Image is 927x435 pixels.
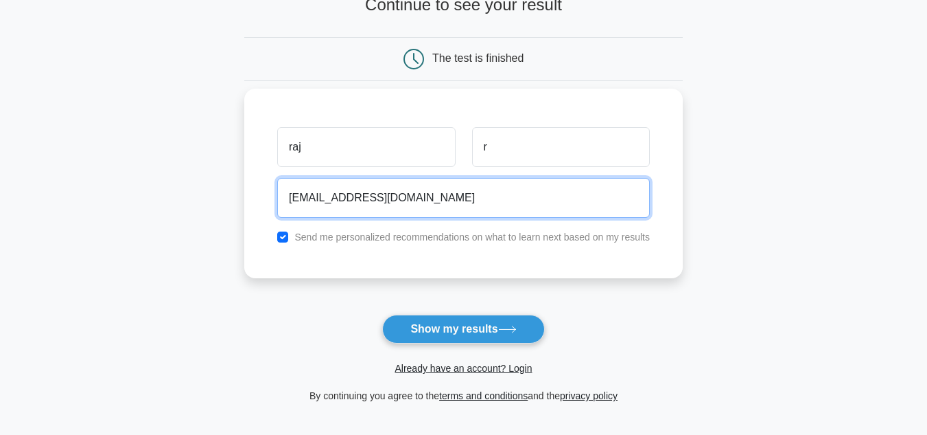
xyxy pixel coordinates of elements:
input: First name [277,127,455,167]
a: privacy policy [560,390,618,401]
a: terms and conditions [439,390,528,401]
a: Already have an account? Login [395,363,532,374]
input: Email [277,178,650,218]
div: By continuing you agree to the and the [236,388,691,404]
div: The test is finished [432,52,524,64]
input: Last name [472,127,650,167]
button: Show my results [382,315,544,344]
label: Send me personalized recommendations on what to learn next based on my results [294,232,650,243]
